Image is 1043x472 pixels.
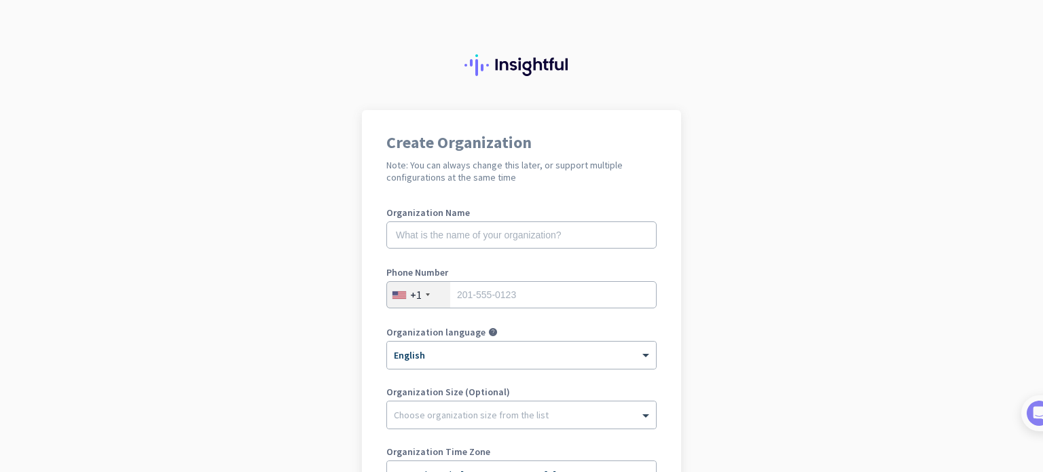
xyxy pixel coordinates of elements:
[488,327,498,337] i: help
[386,208,657,217] label: Organization Name
[386,387,657,397] label: Organization Size (Optional)
[386,268,657,277] label: Phone Number
[386,134,657,151] h1: Create Organization
[410,288,422,302] div: +1
[386,281,657,308] input: 201-555-0123
[464,54,579,76] img: Insightful
[386,159,657,183] h2: Note: You can always change this later, or support multiple configurations at the same time
[386,221,657,249] input: What is the name of your organization?
[386,327,486,337] label: Organization language
[386,447,657,456] label: Organization Time Zone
